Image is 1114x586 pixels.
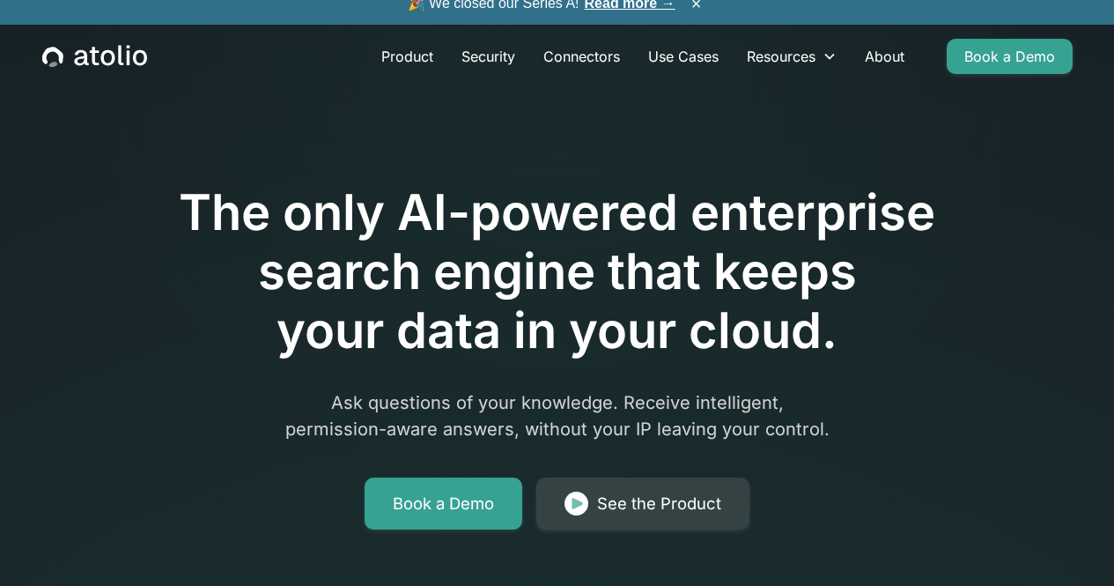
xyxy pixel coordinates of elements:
div: Resources [733,39,851,74]
a: home [42,45,147,68]
h1: The only AI-powered enterprise search engine that keeps your data in your cloud. [107,183,1008,361]
a: See the Product [536,478,749,530]
div: See the Product [597,492,721,516]
a: Product [367,39,447,74]
a: Book a Demo [947,39,1073,74]
a: Book a Demo [365,478,522,530]
a: About [851,39,918,74]
div: Resources [747,46,815,67]
a: Connectors [529,39,634,74]
a: Security [447,39,529,74]
p: Ask questions of your knowledge. Receive intelligent, permission-aware answers, without your IP l... [219,389,896,442]
a: Use Cases [634,39,733,74]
